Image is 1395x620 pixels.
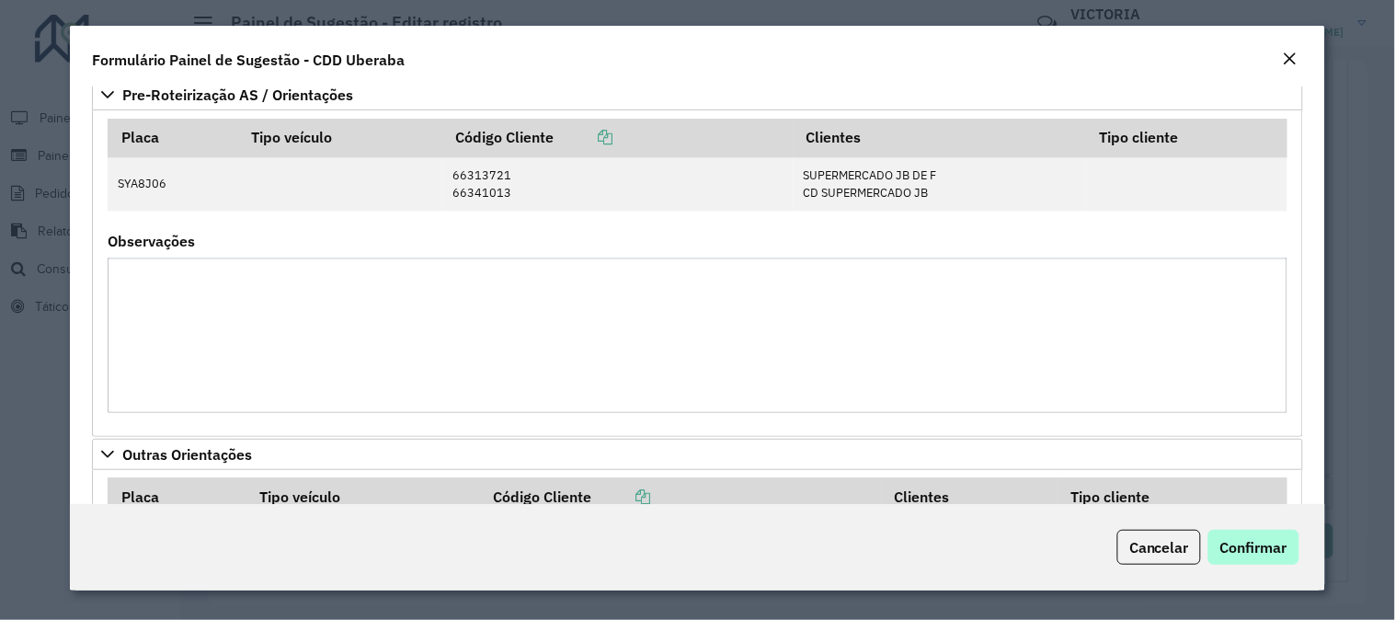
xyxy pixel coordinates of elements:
th: Tipo veículo [239,119,443,157]
button: Close [1277,48,1303,72]
label: Observações [108,230,195,252]
th: Clientes [882,478,1058,517]
span: Pre-Roteirização AS / Orientações [122,87,353,102]
button: Cancelar [1117,530,1201,565]
a: Pre-Roteirização AS / Orientações [92,79,1303,110]
span: Confirmar [1220,538,1287,557]
button: Confirmar [1208,530,1299,565]
th: Placa [108,478,246,517]
h4: Formulário Painel de Sugestão - CDD Uberaba [92,49,405,71]
th: Tipo cliente [1087,119,1287,157]
a: Copiar [591,488,650,507]
th: Tipo veículo [247,478,481,517]
th: Placa [108,119,238,157]
th: Tipo cliente [1058,478,1287,517]
td: SYA8J06 [108,158,238,212]
em: Fechar [1283,52,1298,66]
th: Código Cliente [481,478,882,517]
td: 66313721 66341013 [442,158,793,212]
div: Pre-Roteirização AS / Orientações [92,110,1303,437]
a: Copiar [554,129,612,147]
th: Código Cliente [442,119,793,157]
a: Outras Orientações [92,439,1303,470]
span: Cancelar [1129,538,1189,557]
span: Outras Orientações [122,447,252,462]
td: SUPERMERCADO JB DE F CD SUPERMERCADO JB [794,158,1087,212]
th: Clientes [794,119,1087,157]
